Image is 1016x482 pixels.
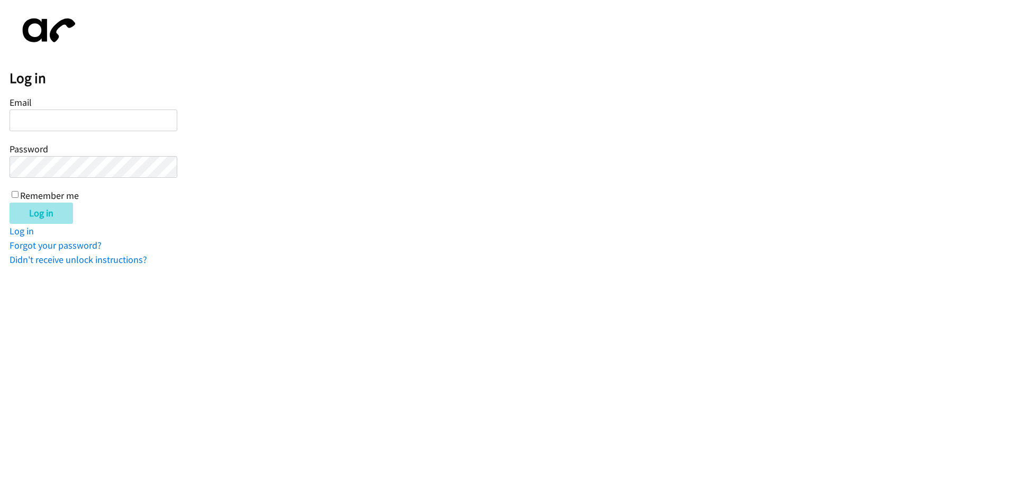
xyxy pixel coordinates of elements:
a: Forgot your password? [10,239,102,251]
label: Email [10,96,32,108]
a: Didn't receive unlock instructions? [10,253,147,266]
img: aphone-8a226864a2ddd6a5e75d1ebefc011f4aa8f32683c2d82f3fb0802fe031f96514.svg [10,10,84,51]
a: Log in [10,225,34,237]
label: Remember me [20,189,79,202]
label: Password [10,143,48,155]
h2: Log in [10,69,1016,87]
input: Log in [10,203,73,224]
